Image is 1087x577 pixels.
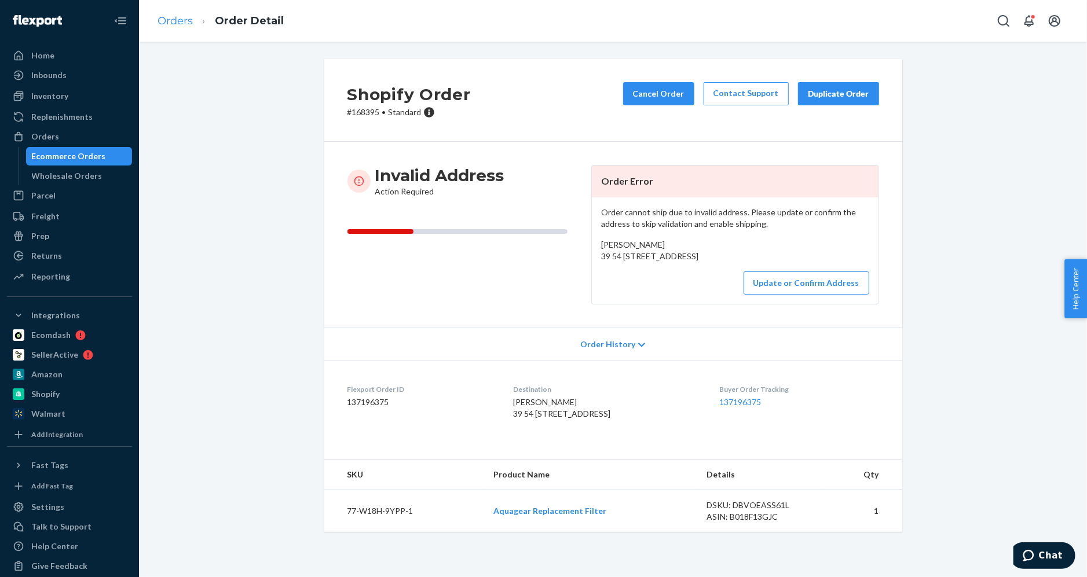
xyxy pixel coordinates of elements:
[31,50,54,61] div: Home
[347,396,495,408] dd: 137196375
[1043,9,1066,32] button: Open account menu
[31,541,78,552] div: Help Center
[389,107,422,117] span: Standard
[7,517,132,536] button: Talk to Support
[484,460,698,490] th: Product Name
[7,456,132,475] button: Fast Tags
[7,346,132,364] a: SellerActive
[215,14,284,27] a: Order Detail
[1013,542,1075,571] iframe: Opens a widget where you can chat to one of our agents
[158,14,193,27] a: Orders
[7,537,132,556] a: Help Center
[31,460,68,471] div: Fast Tags
[347,106,471,118] p: # 168395
[7,267,132,286] a: Reporting
[31,349,78,361] div: SellerActive
[382,107,386,117] span: •
[31,230,49,242] div: Prep
[31,560,87,572] div: Give Feedback
[324,490,484,532] td: 77-W18H-9YPP-1
[707,511,816,523] div: ASIN: B018F13GJC
[26,167,133,185] a: Wholesale Orders
[719,397,761,407] a: 137196375
[31,310,80,321] div: Integrations
[992,9,1015,32] button: Open Search Box
[32,150,106,162] div: Ecommerce Orders
[148,4,293,38] ol: breadcrumbs
[808,88,869,100] div: Duplicate Order
[7,186,132,205] a: Parcel
[1064,259,1087,318] button: Help Center
[7,87,132,105] a: Inventory
[26,147,133,166] a: Ecommerce Orders
[31,69,67,81] div: Inbounds
[623,82,694,105] button: Cancel Order
[324,460,484,490] th: SKU
[7,306,132,325] button: Integrations
[347,384,495,394] dt: Flexport Order ID
[1018,9,1041,32] button: Open notifications
[798,82,879,105] button: Duplicate Order
[825,460,902,490] th: Qty
[7,66,132,84] a: Inbounds
[7,46,132,65] a: Home
[7,227,132,245] a: Prep
[7,428,132,442] a: Add Integration
[513,397,610,418] span: [PERSON_NAME] 39 54 [STREET_ADDRESS]
[31,501,64,513] div: Settings
[707,499,816,511] div: DSKU: DBVOEASS61L
[13,15,62,27] img: Flexport logo
[7,326,132,344] a: Ecomdash
[31,329,71,341] div: Ecomdash
[7,405,132,423] a: Walmart
[31,271,70,282] div: Reporting
[7,127,132,146] a: Orders
[7,108,132,126] a: Replenishments
[698,460,825,490] th: Details
[704,82,789,105] a: Contact Support
[7,498,132,516] a: Settings
[7,479,132,493] a: Add Fast Tag
[31,521,92,532] div: Talk to Support
[825,490,902,532] td: 1
[31,111,93,123] div: Replenishments
[719,384,879,394] dt: Buyer Order Tracking
[592,166,879,197] header: Order Error
[7,385,132,403] a: Shopify
[7,557,132,575] button: Give Feedback
[31,131,59,142] div: Orders
[7,207,132,226] a: Freight
[7,247,132,265] a: Returns
[31,250,62,262] div: Returns
[31,408,65,420] div: Walmart
[31,429,83,439] div: Add Integration
[513,384,701,394] dt: Destination
[375,165,504,186] h3: Invalid Address
[109,9,132,32] button: Close Navigation
[601,207,869,230] p: Order cannot ship due to invalid address. Please update or confirm the address to skip validation...
[580,339,635,350] span: Order History
[493,506,606,516] a: Aquagear Replacement Filter
[31,388,60,400] div: Shopify
[32,170,103,182] div: Wholesale Orders
[375,165,504,197] div: Action Required
[31,90,68,102] div: Inventory
[601,240,698,261] span: [PERSON_NAME] 39 54 [STREET_ADDRESS]
[7,365,132,384] a: Amazon
[31,211,60,222] div: Freight
[31,369,63,380] div: Amazon
[31,190,56,201] div: Parcel
[347,82,471,106] h2: Shopify Order
[744,271,869,295] button: Update or Confirm Address
[31,481,73,491] div: Add Fast Tag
